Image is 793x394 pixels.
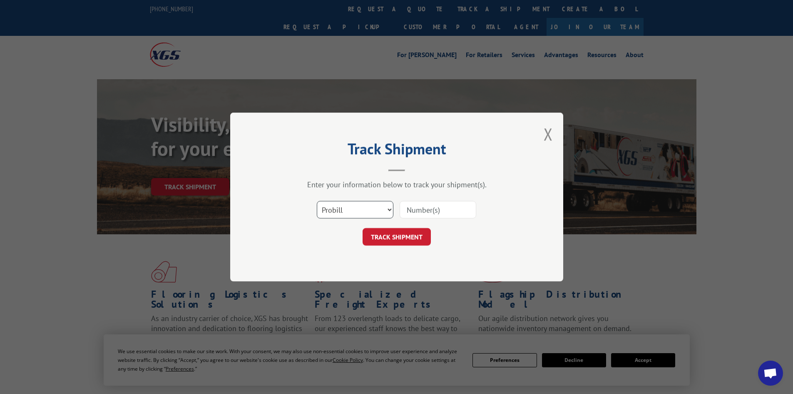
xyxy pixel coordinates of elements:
div: Open chat [758,361,783,386]
div: Enter your information below to track your shipment(s). [272,180,522,189]
h2: Track Shipment [272,143,522,159]
button: TRACK SHIPMENT [363,228,431,246]
button: Close modal [544,123,553,145]
input: Number(s) [400,201,476,218]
